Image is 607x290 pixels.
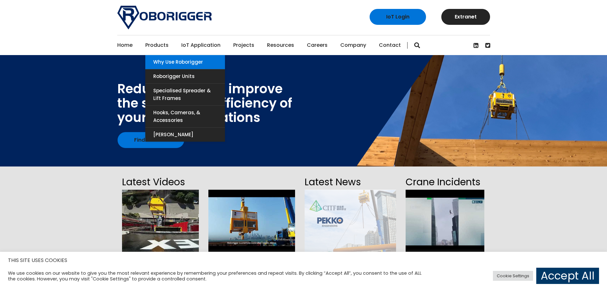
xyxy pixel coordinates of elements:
[117,6,212,29] img: Roborigger
[208,190,295,253] img: hqdefault.jpg
[145,128,225,142] a: [PERSON_NAME]
[118,132,184,148] a: Find out how
[145,84,225,105] a: Specialised Spreader & Lift Frames
[117,82,292,125] div: Reduce cost and improve the safety and efficiency of your lifting operations
[379,35,401,55] a: Contact
[145,106,225,127] a: Hooks, Cameras, & Accessories
[8,256,599,265] h5: THIS SITE USES COOKIES
[370,9,426,25] a: IoT Login
[441,9,490,25] a: Extranet
[145,69,225,83] a: Roborigger Units
[145,55,225,69] a: Why use Roborigger
[233,35,254,55] a: Projects
[181,35,220,55] a: IoT Application
[117,35,133,55] a: Home
[8,270,422,282] div: We use cookies on our website to give you the most relevant experience by remembering your prefer...
[122,190,199,253] img: hqdefault.jpg
[145,35,169,55] a: Products
[406,174,484,190] h2: Crane Incidents
[122,174,199,190] h2: Latest Videos
[493,271,533,281] a: Cookie Settings
[305,174,396,190] h2: Latest News
[307,35,328,55] a: Careers
[340,35,366,55] a: Company
[406,190,484,253] img: hqdefault.jpg
[267,35,294,55] a: Resources
[536,268,599,284] a: Accept All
